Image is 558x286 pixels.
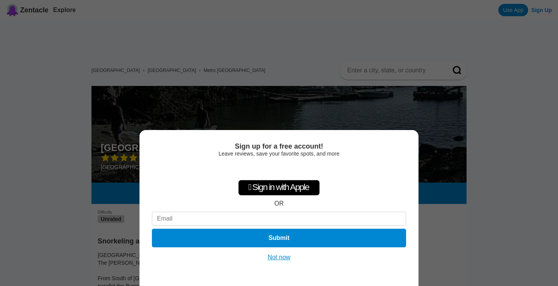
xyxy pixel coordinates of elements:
button: Not now [265,253,293,261]
div: Leave reviews, save your favorite spots, and more [152,151,406,157]
iframe: Sign in with Google Button [240,161,319,178]
div: Sign up for a free account! [152,142,406,151]
div: OR [274,200,284,207]
div: Sign in with Apple [238,180,320,195]
button: Submit [152,229,406,247]
input: Email [152,212,406,226]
